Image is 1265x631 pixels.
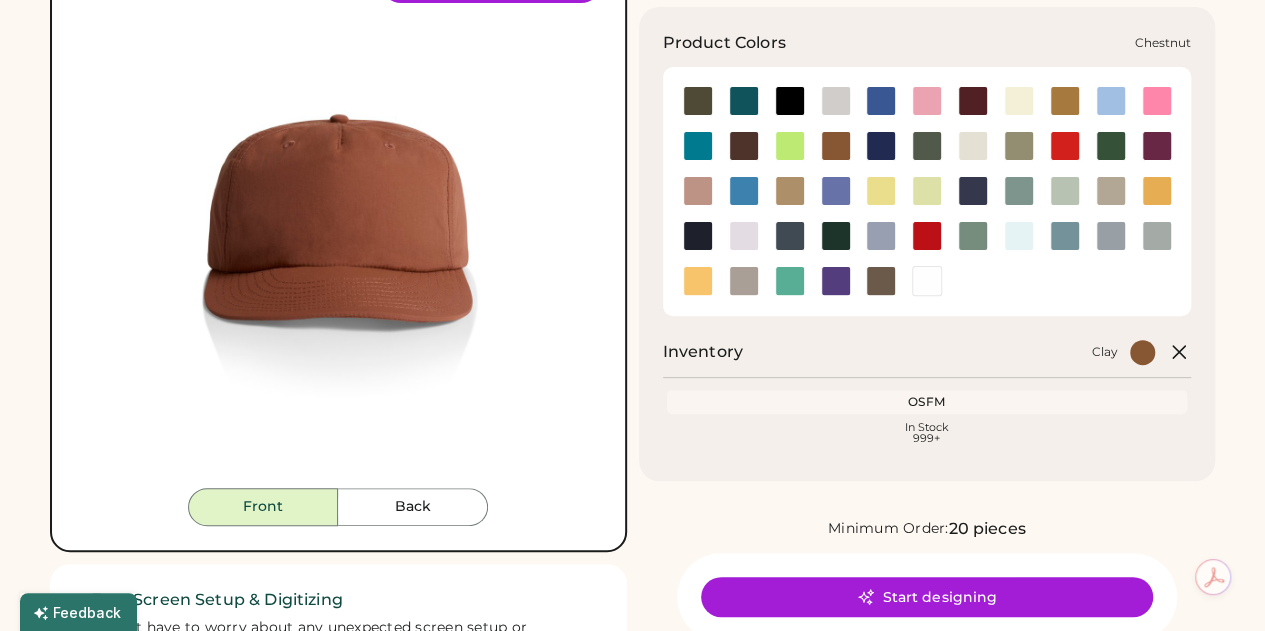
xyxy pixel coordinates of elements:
[663,31,786,55] h3: Product Colors
[338,488,488,526] button: Back
[74,588,603,612] h2: ✓ Free Screen Setup & Digitizing
[828,519,949,539] div: Minimum Order:
[663,340,743,364] h2: Inventory
[1135,35,1191,51] div: Chestnut
[701,577,1153,617] button: Start designing
[671,422,1184,444] div: In Stock 999+
[948,517,1025,541] div: 20 pieces
[1170,541,1256,627] iframe: Front Chat
[1092,344,1118,360] div: Clay
[671,394,1184,410] div: OSFM
[188,488,338,526] button: Front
